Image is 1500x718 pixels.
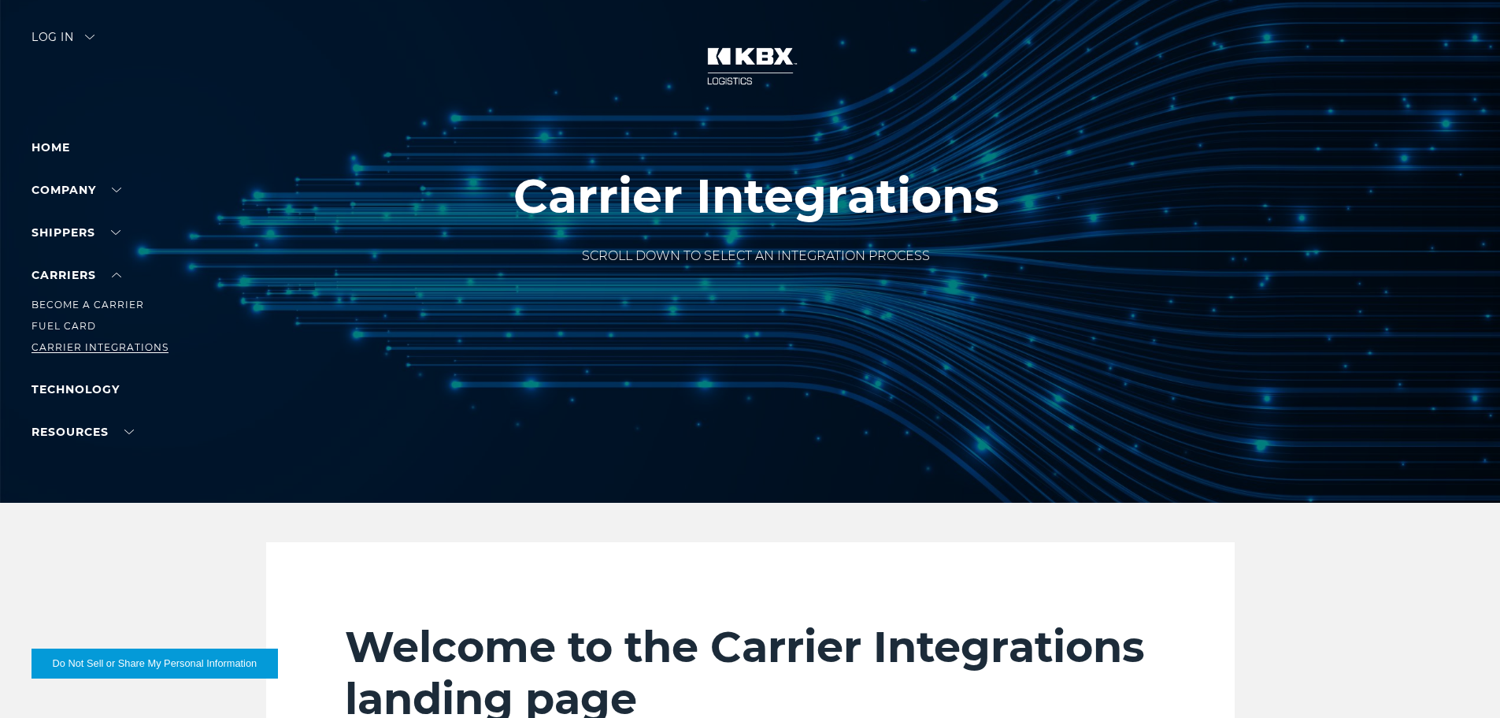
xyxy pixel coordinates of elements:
a: Home [31,140,70,154]
a: SHIPPERS [31,225,120,240]
a: RESOURCES [31,425,134,439]
a: Become a Carrier [31,299,144,311]
a: Company [31,183,121,197]
h1: Carrier Integrations [513,169,999,223]
img: kbx logo [691,32,809,101]
a: Fuel Card [31,320,96,332]
div: Log in [31,32,94,54]
a: Carrier Integrations [31,341,169,353]
a: Carriers [31,268,121,282]
img: arrow [85,35,94,39]
a: Technology [31,382,120,396]
p: SCROLL DOWN TO SELECT AN INTEGRATION PROCESS [513,247,999,266]
button: Do Not Sell or Share My Personal Information [31,649,278,679]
